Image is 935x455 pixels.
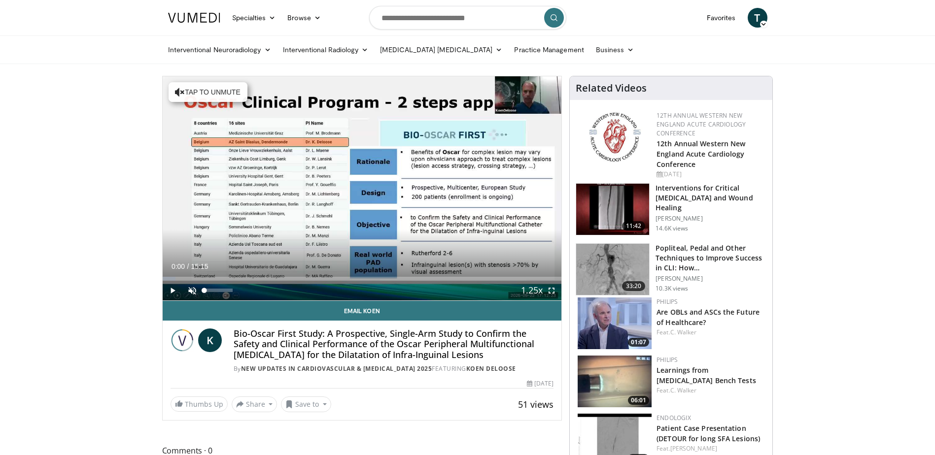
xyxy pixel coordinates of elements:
[281,8,327,28] a: Browse
[701,8,742,28] a: Favorites
[748,8,767,28] a: T
[578,356,652,407] a: 06:01
[656,275,766,283] p: [PERSON_NAME]
[576,82,647,94] h4: Related Videos
[522,281,542,300] button: Playback Rate
[657,356,678,364] a: Philips
[656,215,766,223] p: [PERSON_NAME]
[670,444,717,453] a: [PERSON_NAME]
[163,76,562,301] video-js: Video Player
[171,396,228,412] a: Thumbs Up
[588,111,642,163] img: 0954f259-7907-4053-a817-32a96463ecc8.png.150x105_q85_autocrop_double_scale_upscale_version-0.2.png
[182,281,202,300] button: Unmute
[191,262,208,270] span: 15:15
[656,225,688,232] p: 14.6K views
[234,364,554,373] div: By FEATURING
[656,243,766,273] h3: Popliteal, Pedal and Other Techniques to Improve Success in CLI: How…
[657,444,764,453] div: Feat.
[508,40,589,60] a: Practice Management
[657,297,678,306] a: Philips
[657,307,760,327] a: Are OBLs and ASCs the Future of Healthcare?
[369,6,566,30] input: Search topics, interventions
[374,40,508,60] a: [MEDICAL_DATA] [MEDICAL_DATA]
[162,40,277,60] a: Interventional Neuroradiology
[628,338,649,347] span: 01:07
[163,301,562,321] a: Email Koen
[657,423,760,443] a: Patient Case Presentation (DETOUR for long SFA Lesions)
[670,386,697,394] a: C. Walker
[657,386,764,395] div: Feat.
[466,364,516,373] a: Koen Deloose
[576,184,649,235] img: 243716_0000_1.png.150x105_q85_crop-smart_upscale.jpg
[576,183,766,235] a: 11:42 Interventions for Critical [MEDICAL_DATA] and Wound Healing [PERSON_NAME] 14.6K views
[542,281,561,300] button: Fullscreen
[670,328,697,336] a: C. Walker
[590,40,640,60] a: Business
[171,328,194,352] img: New Updates in Cardiovascular & Interventional Radiology 2025
[172,262,185,270] span: 0:00
[169,82,247,102] button: Tap to unmute
[163,281,182,300] button: Play
[656,183,766,213] h3: Interventions for Critical [MEDICAL_DATA] and Wound Healing
[226,8,282,28] a: Specialties
[657,170,764,179] div: [DATE]
[578,356,652,407] img: 0547a951-2e8b-4df6-bc87-cc102613d05c.150x105_q85_crop-smart_upscale.jpg
[657,111,746,137] a: 12th Annual Western New England Acute Cardiology Conference
[198,328,222,352] a: K
[622,281,646,291] span: 33:20
[657,414,691,422] a: Endologix
[657,328,764,337] div: Feat.
[622,221,646,231] span: 11:42
[657,365,756,385] a: Learnings from [MEDICAL_DATA] Bench Tests
[163,277,562,281] div: Progress Bar
[232,396,277,412] button: Share
[277,40,375,60] a: Interventional Radiology
[578,297,652,349] img: 75a3f960-6a0f-456d-866c-450ec948de62.150x105_q85_crop-smart_upscale.jpg
[168,13,220,23] img: VuMedi Logo
[241,364,432,373] a: New Updates in Cardiovascular & [MEDICAL_DATA] 2025
[656,285,688,292] p: 10.3K views
[628,396,649,405] span: 06:01
[518,398,554,410] span: 51 views
[576,244,649,295] img: T6d-rUZNqcn4uJqH4xMDoxOjBrO-I4W8.150x105_q85_crop-smart_upscale.jpg
[527,379,554,388] div: [DATE]
[657,139,745,169] a: 12th Annual Western New England Acute Cardiology Conference
[187,262,189,270] span: /
[576,243,766,295] a: 33:20 Popliteal, Pedal and Other Techniques to Improve Success in CLI: How… [PERSON_NAME] 10.3K v...
[234,328,554,360] h4: Bio-Oscar First Study: A Prospective, Single-Arm Study to Confirm the Safety and Clinical Perform...
[205,289,233,292] div: Volume Level
[281,396,331,412] button: Save to
[578,297,652,349] a: 01:07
